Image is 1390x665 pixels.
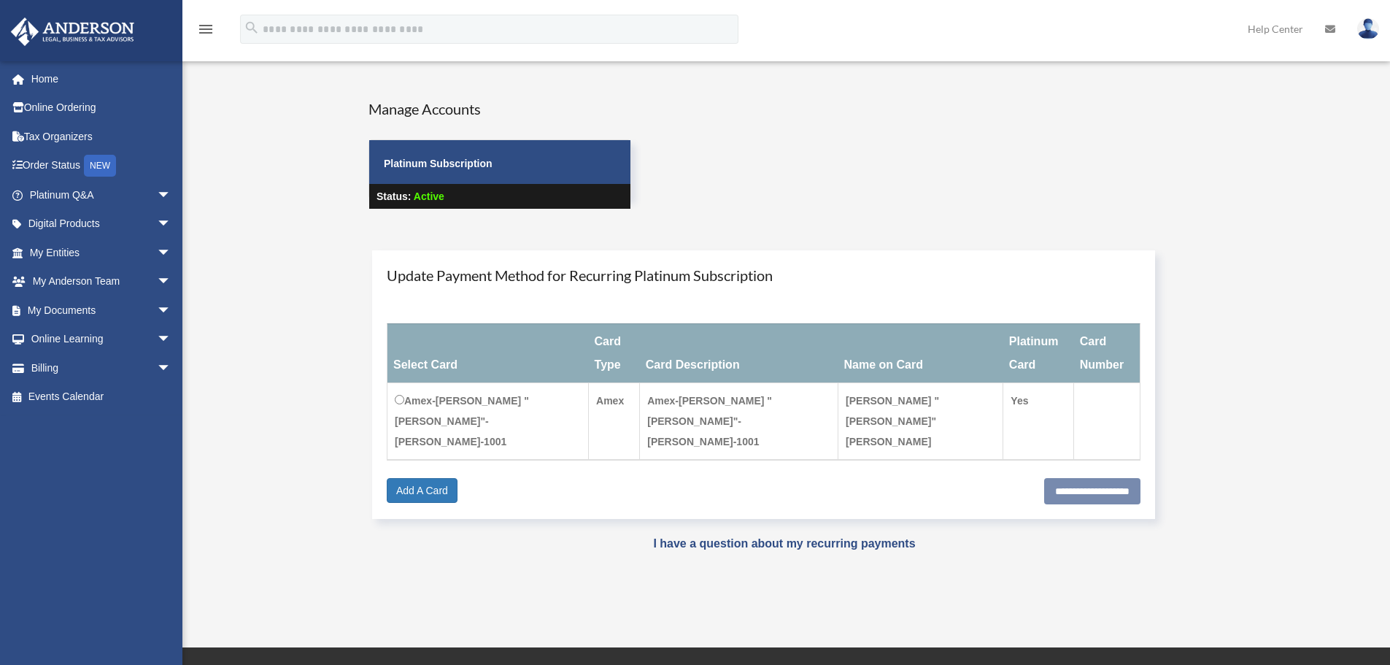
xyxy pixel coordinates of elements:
a: Tax Organizers [10,122,193,151]
a: Events Calendar [10,383,193,412]
th: Platinum Card [1003,323,1074,383]
span: arrow_drop_down [157,296,186,326]
span: arrow_drop_down [157,180,186,210]
a: Home [10,64,193,93]
img: User Pic [1357,18,1379,39]
a: menu [197,26,215,38]
h4: Manage Accounts [368,99,631,119]
div: NEW [84,155,116,177]
a: My Entitiesarrow_drop_down [10,238,193,267]
td: Amex-[PERSON_NAME] "[PERSON_NAME]"-[PERSON_NAME]-1001 [387,383,589,460]
a: Add A Card [387,478,457,503]
span: Active [414,191,444,202]
span: arrow_drop_down [157,210,186,239]
a: Platinum Q&Aarrow_drop_down [10,180,193,210]
th: Card Type [589,323,640,383]
span: arrow_drop_down [157,353,186,383]
th: Card Number [1074,323,1140,383]
a: My Anderson Teamarrow_drop_down [10,267,193,296]
img: Anderson Advisors Platinum Portal [7,18,139,46]
span: arrow_drop_down [157,325,186,355]
i: search [244,20,260,36]
i: menu [197,20,215,38]
td: Amex [589,383,640,460]
td: Yes [1003,383,1074,460]
a: Online Learningarrow_drop_down [10,325,193,354]
a: Digital Productsarrow_drop_down [10,210,193,239]
td: [PERSON_NAME] "[PERSON_NAME]" [PERSON_NAME] [838,383,1003,460]
strong: Status: [377,191,411,202]
h4: Update Payment Method for Recurring Platinum Subscription [387,265,1140,285]
a: I have a question about my recurring payments [653,537,915,550]
a: Online Ordering [10,93,193,123]
a: Billingarrow_drop_down [10,353,193,383]
span: arrow_drop_down [157,238,186,268]
th: Card Description [640,323,838,383]
td: Amex-[PERSON_NAME] "[PERSON_NAME]"-[PERSON_NAME]-1001 [640,383,838,460]
a: My Documentsarrow_drop_down [10,296,193,325]
th: Name on Card [838,323,1003,383]
strong: Platinum Subscription [384,158,493,169]
th: Select Card [387,323,589,383]
a: Order StatusNEW [10,151,193,181]
span: arrow_drop_down [157,267,186,297]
